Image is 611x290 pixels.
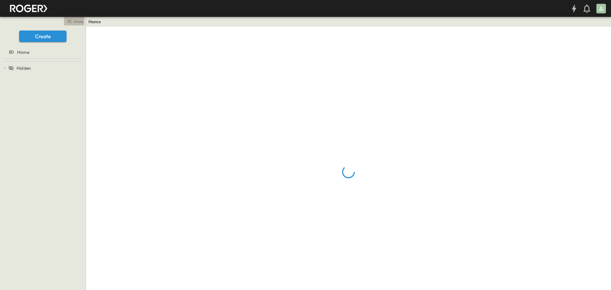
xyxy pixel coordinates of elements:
span: Hidden [17,65,31,71]
button: Create [19,31,67,42]
nav: breadcrumbs [88,18,105,25]
a: Home [1,48,83,57]
a: Home [88,18,101,25]
span: close [73,18,83,25]
button: close [64,17,84,25]
span: Home [17,49,29,55]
